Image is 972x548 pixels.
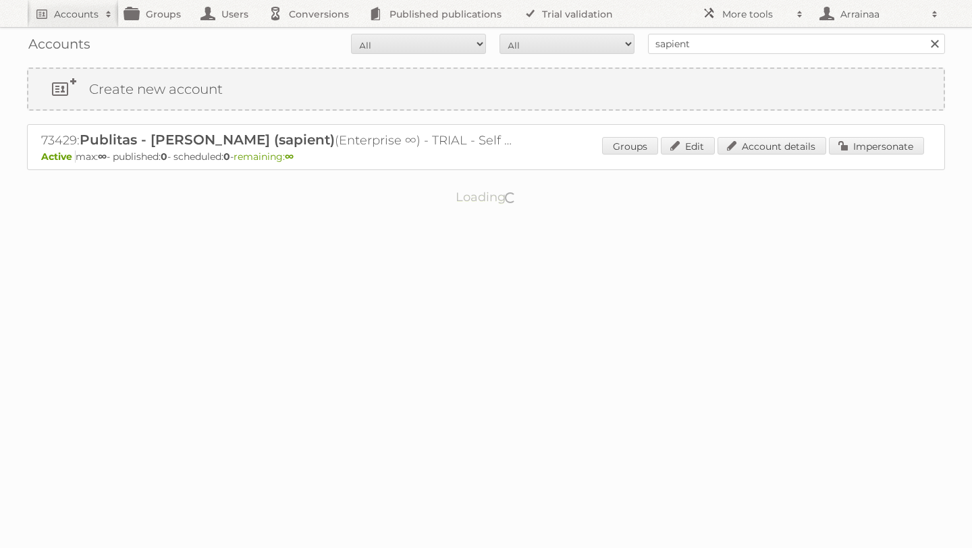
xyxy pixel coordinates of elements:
[54,7,99,21] h2: Accounts
[718,137,826,155] a: Account details
[41,150,931,163] p: max: - published: - scheduled: -
[98,150,107,163] strong: ∞
[285,150,294,163] strong: ∞
[602,137,658,155] a: Groups
[837,7,925,21] h2: Arrainaa
[161,150,167,163] strong: 0
[41,132,514,149] h2: 73429: (Enterprise ∞) - TRIAL - Self Service
[661,137,715,155] a: Edit
[234,150,294,163] span: remaining:
[28,69,944,109] a: Create new account
[80,132,335,148] span: Publitas - [PERSON_NAME] (sapient)
[41,150,76,163] span: Active
[223,150,230,163] strong: 0
[413,184,560,211] p: Loading
[722,7,790,21] h2: More tools
[829,137,924,155] a: Impersonate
